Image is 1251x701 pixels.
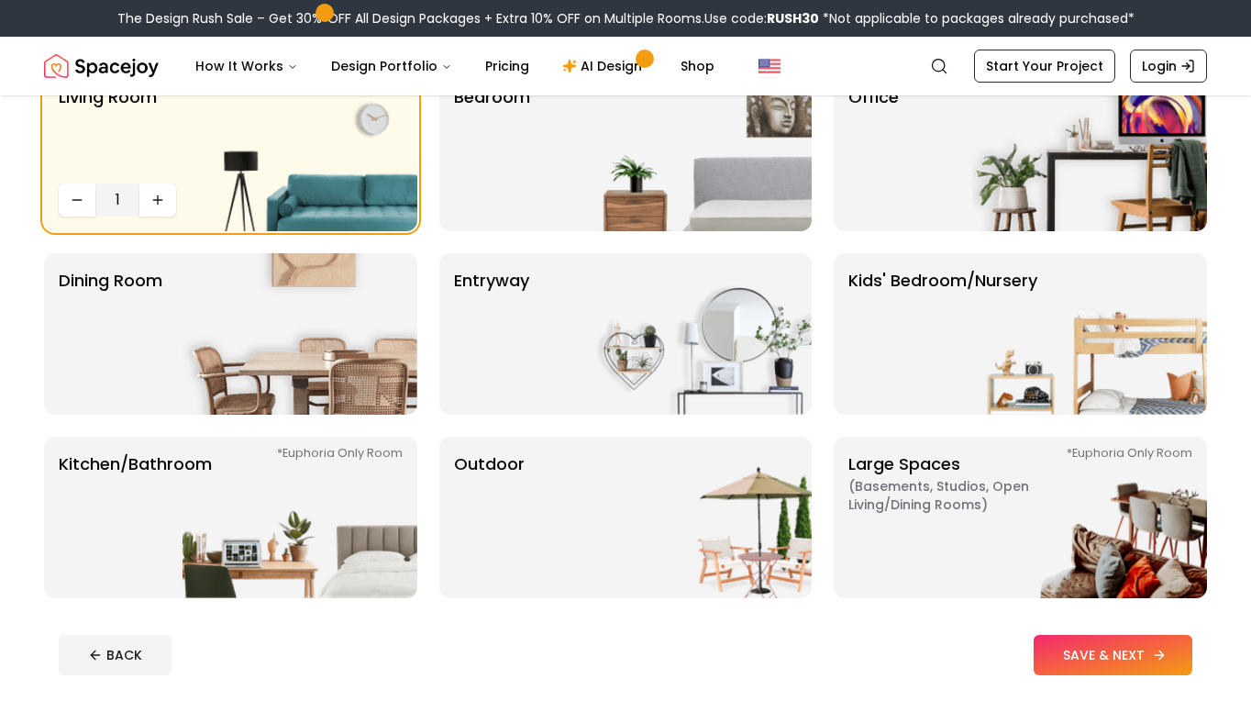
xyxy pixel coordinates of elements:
[767,9,819,28] b: RUSH30
[316,48,467,84] button: Design Portfolio
[972,253,1207,415] img: Kids' Bedroom/Nursery
[59,635,172,675] button: BACK
[972,437,1207,598] img: Large Spaces *Euphoria Only
[577,70,812,231] img: Bedroom
[117,9,1135,28] div: The Design Rush Sale – Get 30% OFF All Design Packages + Extra 10% OFF on Multiple Rooms.
[59,451,212,584] p: Kitchen/Bathroom
[848,451,1078,584] p: Large Spaces
[454,451,525,584] p: Outdoor
[974,50,1115,83] a: Start Your Project
[972,70,1207,231] img: Office
[454,84,530,217] p: Bedroom
[548,48,662,84] a: AI Design
[819,9,1135,28] span: *Not applicable to packages already purchased*
[183,437,417,598] img: Kitchen/Bathroom *Euphoria Only
[704,9,819,28] span: Use code:
[848,268,1037,400] p: Kids' Bedroom/Nursery
[44,37,1207,95] nav: Global
[848,84,899,217] p: Office
[44,48,159,84] a: Spacejoy
[848,477,1078,514] span: ( Basements, Studios, Open living/dining rooms )
[758,55,780,77] img: United States
[471,48,544,84] a: Pricing
[666,48,729,84] a: Shop
[454,268,529,400] p: entryway
[59,184,95,217] button: Decrease quantity
[59,268,162,400] p: Dining Room
[181,48,313,84] button: How It Works
[59,84,157,176] p: Living Room
[577,437,812,598] img: Outdoor
[183,253,417,415] img: Dining Room
[181,48,729,84] nav: Main
[1130,50,1207,83] a: Login
[577,253,812,415] img: entryway
[103,189,132,211] span: 1
[1034,635,1192,675] button: SAVE & NEXT
[44,48,159,84] img: Spacejoy Logo
[139,184,176,217] button: Increase quantity
[183,70,417,231] img: Living Room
